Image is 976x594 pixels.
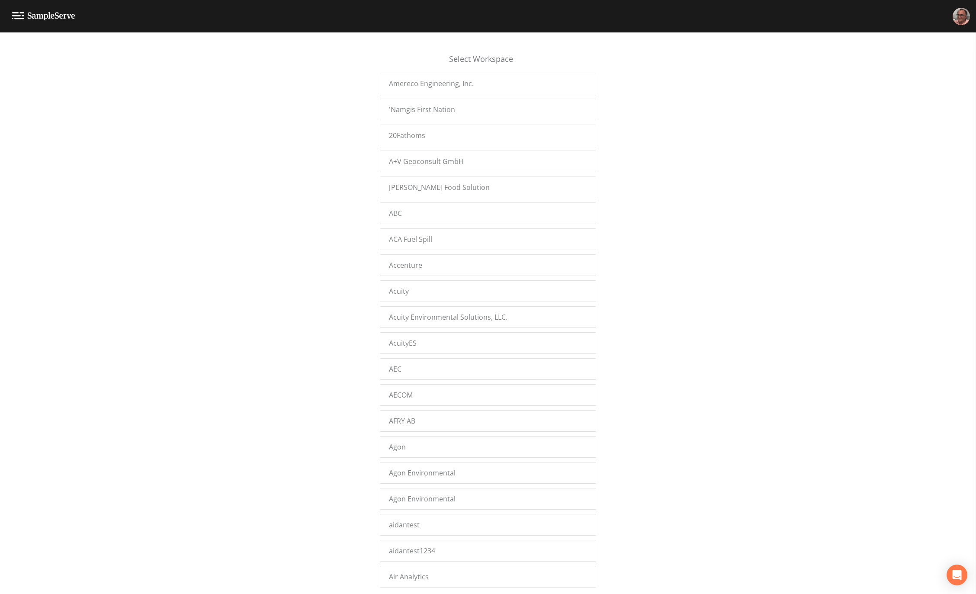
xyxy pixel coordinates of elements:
[953,8,970,25] img: e2d790fa78825a4bb76dcb6ab311d44c
[380,53,596,73] div: Select Workspace
[389,130,425,141] span: 20Fathoms
[389,234,432,244] span: ACA Fuel Spill
[389,468,456,478] span: Agon Environmental
[380,99,596,120] a: 'Namgis First Nation
[380,73,596,94] a: Amereco Engineering, Inc.
[389,286,409,296] span: Acuity
[389,416,415,426] span: AFRY AB
[389,494,456,504] span: Agon Environmental
[380,177,596,198] a: [PERSON_NAME] Food Solution
[389,104,455,115] span: 'Namgis First Nation
[389,182,490,193] span: [PERSON_NAME] Food Solution
[380,332,596,354] a: AcuityES
[380,436,596,458] a: Agon
[389,390,413,400] span: AECOM
[380,125,596,146] a: 20Fathoms
[389,260,422,270] span: Accenture
[389,208,402,218] span: ABC
[947,565,967,585] div: Open Intercom Messenger
[389,520,420,530] span: aidantest
[380,358,596,380] a: AEC
[380,514,596,536] a: aidantest
[380,151,596,172] a: A+V Geoconsult GmbH
[380,254,596,276] a: Accenture
[389,546,435,556] span: aidantest1234
[380,462,596,484] a: Agon Environmental
[389,78,474,89] span: Amereco Engineering, Inc.
[12,12,75,20] img: logo
[380,228,596,250] a: ACA Fuel Spill
[380,280,596,302] a: Acuity
[380,488,596,510] a: Agon Environmental
[389,338,417,348] span: AcuityES
[380,306,596,328] a: Acuity Environmental Solutions, LLC.
[389,156,464,167] span: A+V Geoconsult GmbH
[380,410,596,432] a: AFRY AB
[380,202,596,224] a: ABC
[389,572,429,582] span: Air Analytics
[380,384,596,406] a: AECOM
[380,540,596,562] a: aidantest1234
[389,312,507,322] span: Acuity Environmental Solutions, LLC.
[380,566,596,588] a: Air Analytics
[389,442,406,452] span: Agon
[389,364,401,374] span: AEC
